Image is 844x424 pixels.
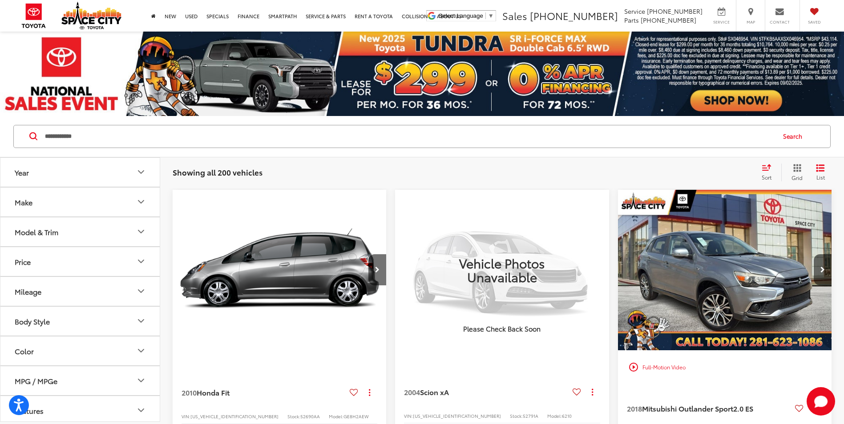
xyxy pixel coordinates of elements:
[404,387,569,397] a: 2004Scion xA
[404,412,413,419] span: VIN:
[15,347,34,355] div: Color
[368,254,386,285] button: Next image
[300,413,320,420] span: 52690AA
[136,286,146,296] div: Mileage
[369,389,370,396] span: dropdown dots
[182,413,190,420] span: VIN:
[0,247,161,276] button: PricePrice
[172,190,387,350] a: 2010 Honda Fit Base FWD2010 Honda Fit Base FWD2010 Honda Fit Base FWD2010 Honda Fit Base FWD
[15,257,31,266] div: Price
[329,413,343,420] span: Model:
[809,164,832,181] button: List View
[741,19,760,25] span: Map
[395,190,609,350] a: VIEW_DETAILS
[627,404,792,413] a: 2018Mitsubishi Outlander Sport2.0 ES
[172,190,387,350] div: 2010 Honda Fit Base 0
[136,316,146,326] div: Body Style
[404,387,420,397] span: 2004
[15,376,57,385] div: MPG / MPGe
[624,7,645,16] span: Service
[618,190,832,351] img: 2018 Mitsubishi Outlander Sport 2.0 ES 4x2
[0,217,161,246] button: Model & TrimModel & Trim
[0,336,161,365] button: ColorColor
[642,403,733,413] span: Mitsubishi Outlander Sport
[0,188,161,216] button: MakeMake
[44,126,775,147] input: Search by Make, Model, or Keyword
[136,167,146,177] div: Year
[287,413,300,420] span: Stock:
[502,8,527,23] span: Sales
[136,196,146,207] div: Make
[488,12,494,19] span: ▼
[807,387,835,416] svg: Start Chat
[647,7,703,16] span: [PHONE_NUMBER]
[510,412,523,419] span: Stock:
[562,412,572,419] span: 6210
[15,317,50,325] div: Body Style
[618,190,832,350] div: 2018 Mitsubishi Outlander Sport 2.0 ES 0
[627,403,642,413] span: 2018
[592,388,593,396] span: dropdown dots
[136,256,146,267] div: Price
[757,164,781,181] button: Select sort value
[197,387,230,397] span: Honda Fit
[530,8,618,23] span: [PHONE_NUMBER]
[792,174,803,181] span: Grid
[762,173,771,181] span: Sort
[61,2,121,29] img: Space City Toyota
[781,164,809,181] button: Grid View
[804,19,824,25] span: Saved
[172,190,387,351] img: 2010 Honda Fit Base FWD
[362,384,377,400] button: Actions
[136,226,146,237] div: Model & Trim
[0,158,161,187] button: YearYear
[15,168,29,176] div: Year
[816,173,825,181] span: List
[190,413,279,420] span: [US_VEHICLE_IDENTIFICATION_NUMBER]
[15,406,44,415] div: Features
[807,387,835,416] button: Toggle Chat Window
[439,12,494,19] a: Select Language​
[136,405,146,416] div: Features
[439,12,483,19] span: Select Language
[485,12,486,19] span: ​
[770,19,790,25] span: Contact
[711,19,731,25] span: Service
[775,125,815,148] button: Search
[523,412,538,419] span: 52791A
[173,167,262,177] span: Showing all 200 vehicles
[0,366,161,395] button: MPG / MPGeMPG / MPGe
[618,190,832,350] a: 2018 Mitsubishi Outlander Sport 2.0 ES 4x22018 Mitsubishi Outlander Sport 2.0 ES 4x22018 Mitsubis...
[585,384,600,400] button: Actions
[343,413,369,420] span: GE8H2AEW
[136,375,146,386] div: MPG / MPGe
[0,277,161,306] button: MileageMileage
[15,198,32,206] div: Make
[0,307,161,336] button: Body StyleBody Style
[624,16,639,24] span: Parts
[15,228,58,236] div: Model & Trim
[136,345,146,356] div: Color
[182,388,346,397] a: 2010Honda Fit
[733,403,753,413] span: 2.0 ES
[395,190,609,350] img: Vehicle Photos Unavailable Please Check Back Soon
[413,412,501,419] span: [US_VEHICLE_IDENTIFICATION_NUMBER]
[15,287,41,296] div: Mileage
[547,412,562,419] span: Model:
[182,387,197,397] span: 2010
[420,387,449,397] span: Scion xA
[641,16,696,24] span: [PHONE_NUMBER]
[814,254,832,285] button: Next image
